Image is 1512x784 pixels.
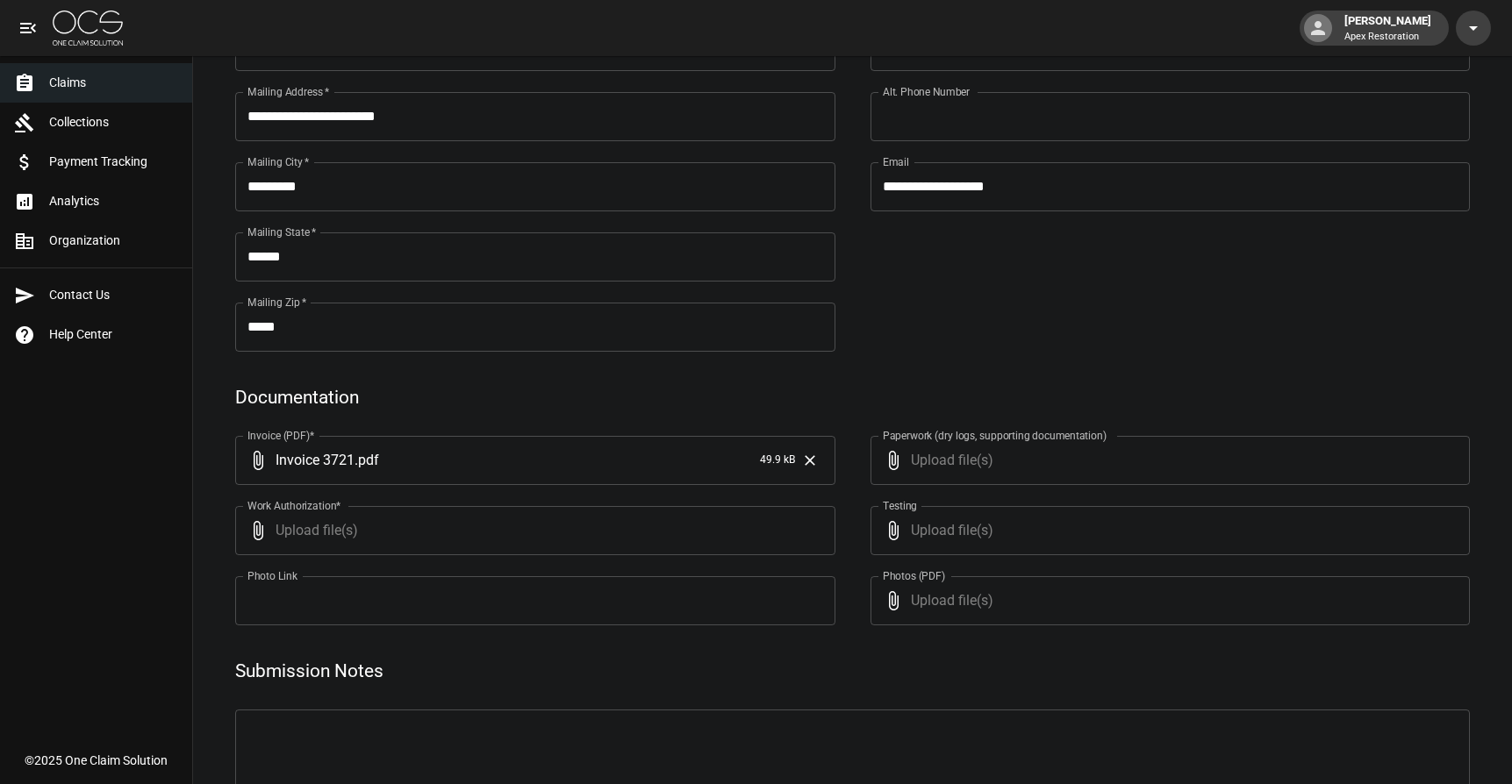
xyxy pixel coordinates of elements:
[49,192,178,210] span: Analytics
[883,498,917,513] label: Testing
[883,154,909,169] label: Email
[247,225,316,239] label: Mailing State
[355,450,379,470] span: . pdf
[25,752,168,769] div: © 2025 One Claim Solution
[49,286,178,304] span: Contact Us
[49,325,178,344] span: Help Center
[1337,12,1438,44] div: [PERSON_NAME]
[11,11,46,46] button: open drawer
[276,450,355,470] span: Invoice 3721
[883,568,945,583] label: Photos (PDF)
[276,506,788,555] span: Upload file(s)
[883,428,1107,443] label: Paperwork (dry logs, supporting documentation)
[49,153,178,171] span: Payment Tracking
[911,436,1423,485] span: Upload file(s)
[49,232,178,250] span: Organization
[247,295,307,310] label: Mailing Zip
[1344,30,1431,45] p: Apex Restoration
[911,576,1423,625] span: Upload file(s)
[49,113,178,132] span: Collections
[247,568,297,583] label: Photo Link
[247,498,341,513] label: Work Authorization*
[883,84,970,99] label: Alt. Phone Number
[247,428,315,443] label: Invoice (PDF)*
[49,74,178,92] span: Claims
[760,452,795,469] span: 49.9 kB
[247,84,329,99] label: Mailing Address
[247,154,310,169] label: Mailing City
[911,506,1423,555] span: Upload file(s)
[53,11,123,46] img: ocs-logo-white-transparent.png
[797,447,823,474] button: Clear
